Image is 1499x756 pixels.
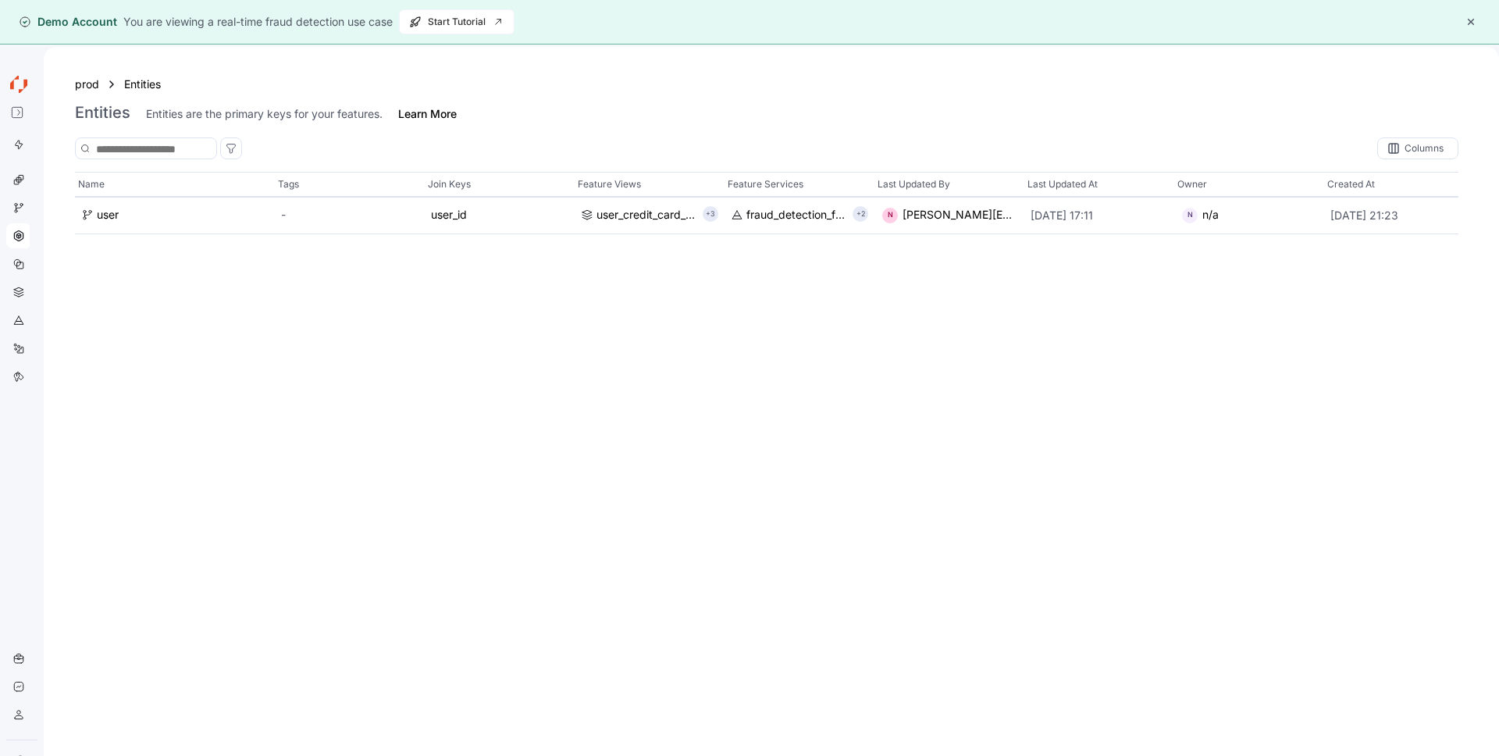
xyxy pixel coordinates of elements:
div: fraud_detection_feature_service:v2 [746,207,846,224]
p: Feature Views [578,177,641,192]
a: prod [75,76,99,93]
p: Created At [1327,177,1375,192]
p: [DATE] 17:11 [1031,208,1168,223]
div: Entities are the primary keys for your features. [146,106,383,122]
p: Feature Services [728,177,803,192]
div: user_credit_card_issuer [596,207,696,224]
p: Name [78,177,105,192]
div: Columns [1405,144,1444,153]
a: user [81,207,269,224]
p: Last Updated At [1027,177,1098,192]
div: - [281,207,418,224]
div: Demo Account [19,14,117,30]
div: Columns [1377,137,1458,159]
p: Tags [278,177,299,192]
p: Last Updated By [878,177,950,192]
span: Start Tutorial [409,10,504,34]
p: Owner [1177,177,1207,192]
p: [DATE] 21:23 [1330,208,1468,223]
h3: Entities [75,103,130,122]
a: fraud_detection_feature_service:v2 [731,207,846,224]
button: Start Tutorial [399,9,515,34]
p: Join Keys [428,177,471,192]
a: user_credit_card_issuer [581,207,696,224]
a: Entities [124,76,179,93]
div: user [97,207,119,224]
p: +3 [706,207,715,223]
div: You are viewing a real-time fraud detection use case [123,13,393,30]
p: +2 [856,207,865,223]
a: Learn More [398,106,457,122]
